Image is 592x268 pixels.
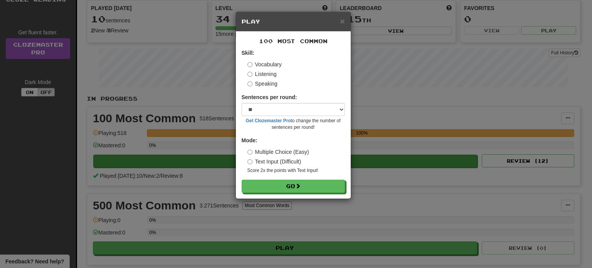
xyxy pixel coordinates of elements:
[247,72,252,77] input: Listening
[242,137,257,143] strong: Mode:
[246,118,291,123] a: Get Clozemaster Pro
[247,158,301,165] label: Text Input (Difficult)
[247,61,282,68] label: Vocabulary
[247,62,252,67] input: Vocabulary
[340,17,345,25] span: ×
[247,148,309,156] label: Multiple Choice (Easy)
[242,18,345,25] h5: Play
[247,70,277,78] label: Listening
[247,150,252,155] input: Multiple Choice (Easy)
[247,80,277,88] label: Speaking
[242,50,254,56] strong: Skill:
[247,159,252,164] input: Text Input (Difficult)
[247,167,345,174] small: Score 2x the points with Text Input !
[242,93,297,101] label: Sentences per round:
[242,118,345,131] small: to change the number of sentences per round!
[259,38,328,44] span: 100 Most Common
[340,17,345,25] button: Close
[242,180,345,193] button: Go
[247,81,252,86] input: Speaking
